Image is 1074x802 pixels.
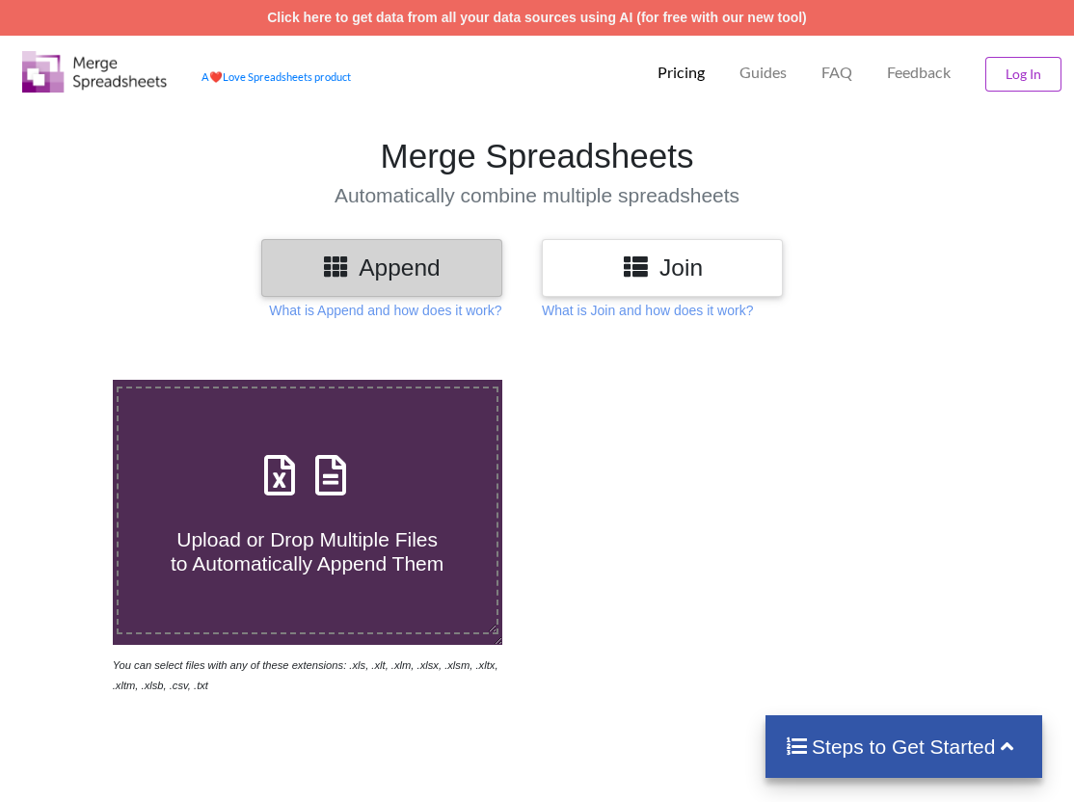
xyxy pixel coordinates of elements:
[171,528,443,575] span: Upload or Drop Multiple Files to Automatically Append Them
[556,254,768,281] h3: Join
[267,10,807,25] a: Click here to get data from all your data sources using AI (for free with our new tool)
[985,57,1061,92] button: Log In
[785,735,1023,759] h4: Steps to Get Started
[113,659,498,691] i: You can select files with any of these extensions: .xls, .xlt, .xlm, .xlsx, .xlsm, .xltx, .xltm, ...
[22,51,167,93] img: Logo.png
[821,63,852,83] p: FAQ
[887,65,951,80] span: Feedback
[658,63,705,83] p: Pricing
[209,70,223,83] span: heart
[739,63,787,83] p: Guides
[269,301,501,320] p: What is Append and how does it work?
[276,254,488,281] h3: Append
[542,301,753,320] p: What is Join and how does it work?
[201,70,351,83] a: AheartLove Spreadsheets product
